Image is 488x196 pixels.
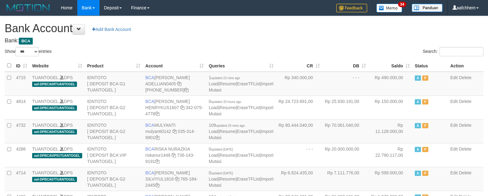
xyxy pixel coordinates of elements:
[30,143,85,167] td: DPS
[32,105,77,111] span: aaf-DPBCA02TUANTOGEL
[415,123,421,128] span: Active
[143,167,206,191] td: [PERSON_NAME] 765-184-2445
[322,143,369,167] td: Rp 20.000.000,00
[322,167,369,191] td: Rp 7.111.776,00
[398,2,406,7] span: 34
[368,72,412,96] td: Rp 490.000,00
[5,47,52,56] label: Show entries
[32,129,77,134] span: aaf-DPBCA04TUANTOGEL
[14,119,30,143] td: 4732
[322,119,369,143] td: Rp 70.061.040,00
[14,72,30,96] td: 4715
[276,96,322,119] td: Rp 24.723.691,00
[219,153,236,158] a: Resume
[211,76,240,80] span: updated 23 mins ago
[15,47,39,56] select: Showentries
[450,147,458,151] a: Edit
[209,153,273,164] a: Import Mutasi
[85,96,143,119] td: IDNTOTO [ DEPOSIT BCA G2 TUANTOGEL ]
[30,96,85,119] td: DPS
[450,99,458,104] a: Edit
[155,111,159,116] a: Copy 3420754778 to clipboard
[209,170,273,188] span: | | |
[209,99,241,104] span: 0
[209,81,273,92] a: Import Mutasi
[175,177,179,181] a: Copy SILVIYUL1818 to clipboard
[145,170,154,175] span: BCA
[276,60,322,72] th: CR: activate to sort column ascending
[450,123,458,128] a: Edit
[209,153,218,158] a: Load
[448,60,483,72] th: Action
[276,72,322,96] td: Rp 340.000,00
[85,72,143,96] td: IDNTOTO [ DEPOSIT BCA G1 TUANTOGEL ]
[19,38,33,45] span: BCA
[145,75,154,80] span: BCA
[459,123,471,128] a: Delete
[459,75,471,80] a: Delete
[155,159,159,164] a: Copy 7361439191 to clipboard
[415,99,421,104] span: Active
[219,129,236,134] a: Resume
[14,143,30,167] td: 4286
[322,72,369,96] td: - - -
[211,148,233,151] span: updated [DATE]
[276,167,322,191] td: Rp 6.824.435,00
[5,22,483,35] h1: Bank Account
[336,4,367,12] img: Feedback.jpg
[209,75,273,92] span: | | |
[206,60,276,72] th: Queries: activate to sort column ascending
[237,153,260,158] a: EraseTFList
[209,105,273,116] a: Import Mutasi
[219,81,236,86] a: Resume
[237,177,260,181] a: EraseTFList
[32,177,77,182] span: aaf-DPBCA07TUANTOGEL
[209,147,273,164] span: | | |
[209,105,218,110] a: Load
[172,129,177,134] a: Copy mulyanti0142 to clipboard
[172,153,176,158] a: Copy riskanur1448 to clipboard
[85,167,143,191] td: IDNTOTO [ DEPOSIT BCA G2 TUANTOGEL ]
[85,143,143,167] td: IDNTOTO [ DEPOSIT BCA VIP TUANTOGEL ]
[32,75,58,80] a: TUANTOGEL
[322,60,369,72] th: DB: activate to sort column ascending
[237,129,260,134] a: EraseTFList
[14,60,30,72] th: ID: activate to sort column ascending
[143,119,206,143] td: MULYANTI 035-314-9901
[32,82,77,87] span: aaf-DPBCA08TUANTOGEL
[32,147,58,151] a: TUANTOGEL
[155,183,159,188] a: Copy 7651842445 to clipboard
[209,129,218,134] a: Load
[211,100,241,104] span: updated 20 hours ago
[30,167,85,191] td: DPS
[415,75,421,81] span: Active
[30,119,85,143] td: DPS
[30,72,85,96] td: DPS
[177,81,181,86] a: Copy ADELLIAN0405 to clipboard
[209,147,233,151] span: 0
[14,167,30,191] td: 4714
[209,75,240,80] span: 1
[180,105,185,110] a: Copy HENRYKUS1607 to clipboard
[459,170,471,175] a: Delete
[209,99,273,116] span: | | |
[211,172,233,175] span: updated [DATE]
[145,129,171,134] a: mulyanti0142
[422,147,428,152] span: Paused
[145,153,170,158] a: riskanur1448
[276,119,322,143] td: Rp 80.444.040,00
[85,119,143,143] td: IDNTOTO [ DEPOSIT BCA G2 TUANTOGEL ]
[322,96,369,119] td: Rp 25.930.191,00
[30,60,85,72] th: Website: activate to sort column ascending
[5,3,52,12] img: MOTION_logo.png
[415,147,421,152] span: Active
[237,105,260,110] a: EraseTFList
[32,99,58,104] a: TUANTOGEL
[85,60,143,72] th: Product: activate to sort column ascending
[412,4,443,12] img: panduan.png
[459,147,471,151] a: Delete
[459,99,471,104] a: Delete
[216,124,245,127] span: updated 25 mins ago
[209,81,218,86] a: Load
[422,123,428,128] span: Paused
